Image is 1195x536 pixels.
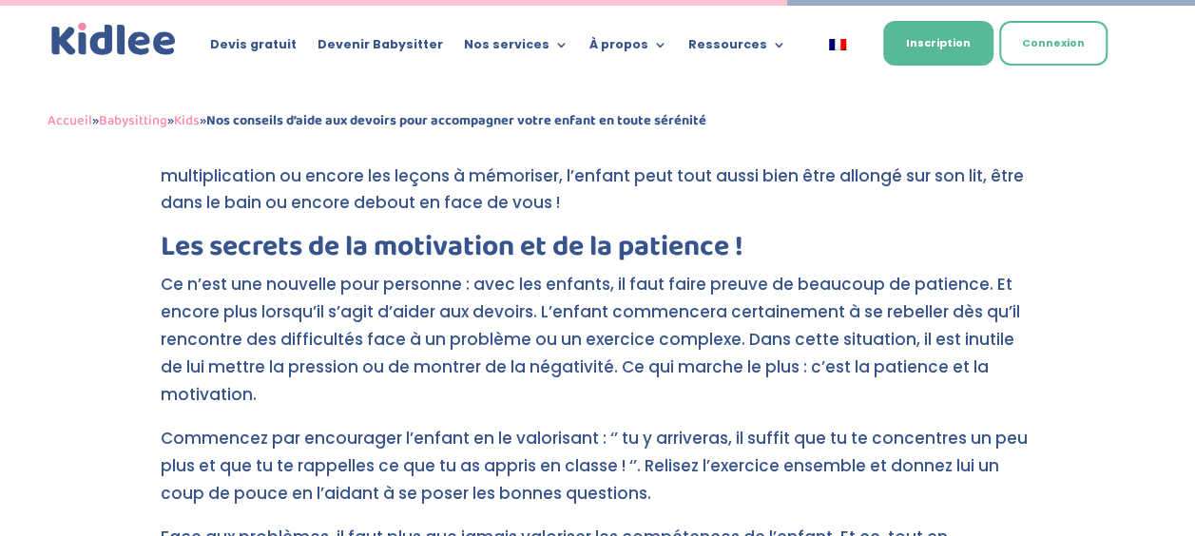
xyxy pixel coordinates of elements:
a: Kidlee Logo [48,19,180,60]
img: logo_kidlee_bleu [48,19,180,60]
a: Devis gratuit [210,38,297,59]
img: Français [829,39,846,50]
a: Babysitting [99,109,167,132]
a: Nos services [464,38,569,59]
p: Commencez par encourager l’enfant en le valorisant : ‘’ tu y arriveras, il suffit que tu te conce... [161,425,1035,524]
a: À propos [589,38,667,59]
p: Ce n’est une nouvelle pour personne : avec les enfants, il faut faire preuve de beaucoup de patie... [161,271,1035,425]
a: Ressources [688,38,786,59]
a: Devenir Babysitter [318,38,443,59]
a: Inscription [883,21,993,66]
a: Accueil [48,109,92,132]
strong: Nos conseils d’aide aux devoirs pour accompagner votre enfant en toute sérénité [206,109,706,132]
h2: Les secrets de la motivation et de la patience ! [161,233,1035,271]
a: Kids [174,109,200,132]
span: » » » [48,109,706,132]
a: Connexion [999,21,1108,66]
